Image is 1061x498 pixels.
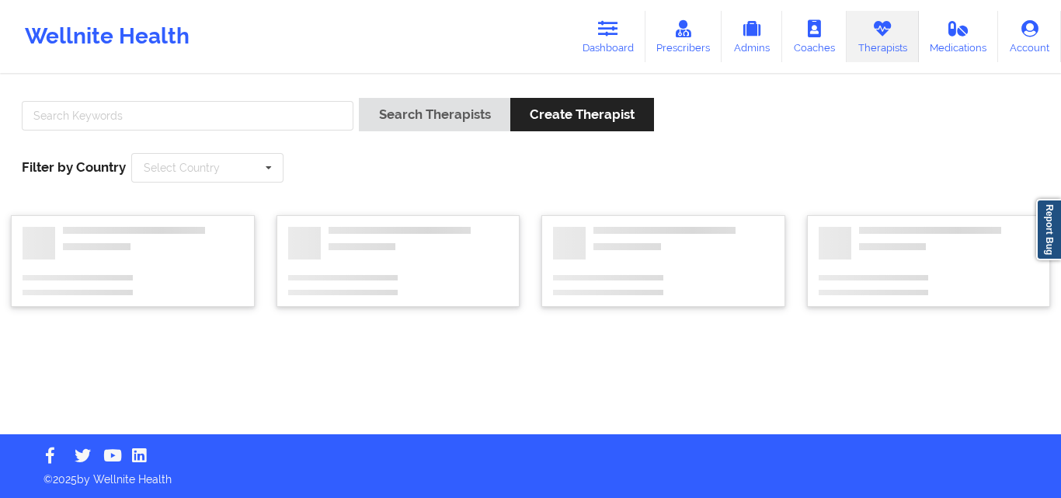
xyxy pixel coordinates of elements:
a: Report Bug [1036,199,1061,260]
p: © 2025 by Wellnite Health [33,461,1028,487]
button: Create Therapist [510,98,654,131]
a: Medications [919,11,999,62]
a: Therapists [847,11,919,62]
a: Account [998,11,1061,62]
a: Admins [722,11,782,62]
a: Coaches [782,11,847,62]
div: Select Country [144,162,220,173]
button: Search Therapists [359,98,510,131]
span: Filter by Country [22,159,126,175]
input: Search Keywords [22,101,353,131]
a: Prescribers [645,11,722,62]
a: Dashboard [571,11,645,62]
